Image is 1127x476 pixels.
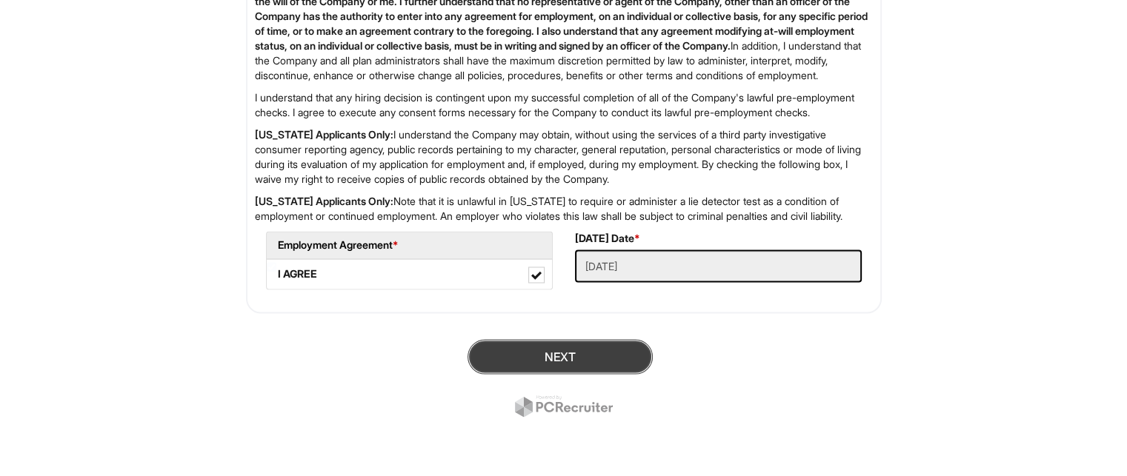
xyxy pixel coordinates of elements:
[575,231,640,246] label: [DATE] Date
[255,195,393,207] strong: [US_STATE] Applicants Only:
[267,259,552,289] label: I AGREE
[278,239,541,250] h5: Employment Agreement
[468,339,653,374] button: Next
[575,249,862,282] input: Today's Date
[255,194,873,224] p: Note that it is unlawful in [US_STATE] to require or administer a lie detector test as a conditio...
[255,90,873,120] p: I understand that any hiring decision is contingent upon my successful completion of all of the C...
[255,128,393,141] strong: [US_STATE] Applicants Only:
[255,127,873,187] p: I understand the Company may obtain, without using the services of a third party investigative co...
